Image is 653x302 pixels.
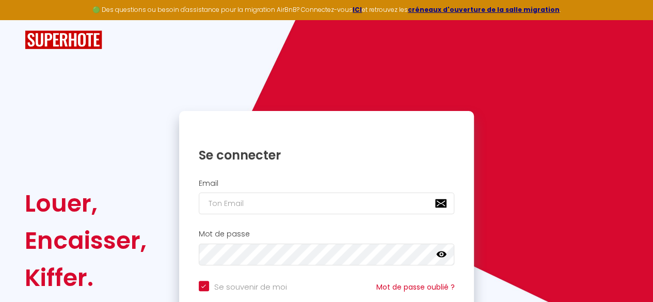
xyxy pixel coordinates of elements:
a: Mot de passe oublié ? [376,282,454,292]
h1: Se connecter [199,147,455,163]
div: Louer, [25,185,147,222]
h2: Mot de passe [199,230,455,239]
input: Ton Email [199,193,455,214]
h2: Email [199,179,455,188]
a: ICI [353,5,362,14]
div: Encaisser, [25,222,147,259]
a: créneaux d'ouverture de la salle migration [408,5,560,14]
img: SuperHote logo [25,30,102,50]
button: Ouvrir le widget de chat LiveChat [8,4,39,35]
div: Kiffer. [25,259,147,296]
